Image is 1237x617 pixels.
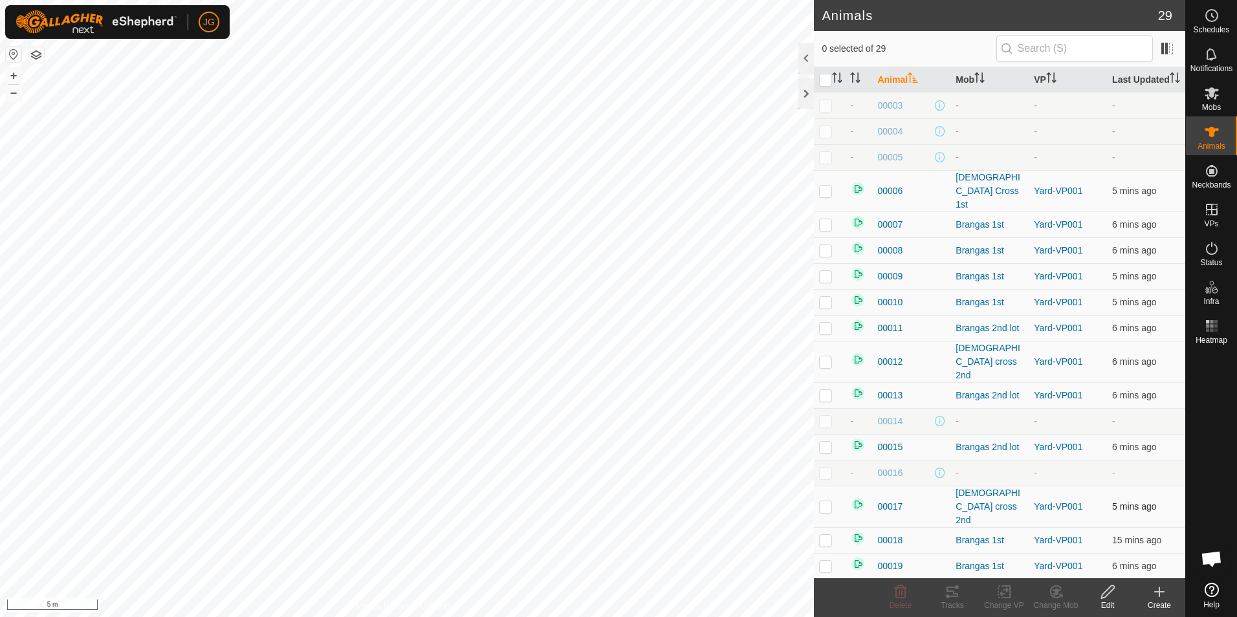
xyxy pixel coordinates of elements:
span: 00007 [877,218,903,232]
div: Change VP [978,600,1030,611]
p-sorticon: Activate to sort [974,74,985,85]
button: – [6,85,21,100]
span: 00018 [877,534,903,547]
span: 00017 [877,500,903,514]
div: Change Mob [1030,600,1082,611]
div: - [956,415,1024,428]
span: 00009 [877,270,903,283]
p-sorticon: Activate to sort [908,74,918,85]
img: returning on [850,385,866,401]
span: 00019 [877,559,903,573]
span: 5 Oct 2025, 3:25 pm [1112,186,1156,196]
th: Last Updated [1107,67,1185,92]
span: 5 Oct 2025, 3:25 pm [1112,245,1156,255]
a: Yard-VP001 [1034,271,1082,281]
span: Infra [1203,298,1219,305]
span: 0 selected of 29 [822,42,996,56]
div: Brangas 1st [956,218,1024,232]
a: Yard-VP001 [1034,219,1082,230]
span: 00006 [877,184,903,198]
img: returning on [850,241,866,256]
span: 5 Oct 2025, 3:25 pm [1112,271,1156,281]
span: 00013 [877,389,903,402]
div: Edit [1082,600,1133,611]
button: Map Layers [28,47,44,63]
div: Create [1133,600,1185,611]
span: 5 Oct 2025, 3:25 pm [1112,390,1156,400]
span: 00004 [877,125,903,138]
th: Mob [950,67,1029,92]
a: Yard-VP001 [1034,323,1082,333]
span: 5 Oct 2025, 3:25 pm [1112,297,1156,307]
span: 00011 [877,321,903,335]
span: - [1112,152,1115,162]
div: Brangas 1st [956,244,1024,257]
app-display-virtual-paddock-transition: - [1034,468,1037,478]
app-display-virtual-paddock-transition: - [1034,100,1037,111]
span: 5 Oct 2025, 3:25 pm [1112,356,1156,367]
img: returning on [850,181,866,197]
span: Schedules [1193,26,1229,34]
a: Yard-VP001 [1034,442,1082,452]
p-sorticon: Activate to sort [832,74,842,85]
span: - [850,468,853,478]
img: returning on [850,318,866,334]
span: 5 Oct 2025, 3:25 pm [1112,219,1156,230]
span: - [850,100,853,111]
a: Privacy Policy [356,600,404,612]
th: VP [1029,67,1107,92]
th: Animal [872,67,950,92]
span: - [1112,126,1115,136]
a: Help [1186,578,1237,614]
span: 29 [1158,6,1172,25]
div: Brangas 2nd lot [956,440,1024,454]
span: Status [1200,259,1222,266]
p-sorticon: Activate to sort [1046,74,1056,85]
span: 00010 [877,296,903,309]
a: Yard-VP001 [1034,535,1082,545]
a: Yard-VP001 [1034,245,1082,255]
span: JG [203,16,215,29]
span: Mobs [1202,103,1221,111]
div: Brangas 1st [956,559,1024,573]
span: 5 Oct 2025, 3:15 pm [1112,535,1161,545]
div: Brangas 1st [956,270,1024,283]
div: - [956,466,1024,480]
span: Heatmap [1196,336,1227,344]
img: Gallagher Logo [16,10,177,34]
div: - [956,99,1024,113]
div: Brangas 1st [956,534,1024,547]
span: 00012 [877,355,903,369]
img: returning on [850,266,866,282]
div: [DEMOGRAPHIC_DATA] cross 2nd [956,341,1024,382]
div: [DEMOGRAPHIC_DATA] Cross 1st [956,171,1024,211]
span: - [1112,468,1115,478]
span: - [850,152,853,162]
img: returning on [850,437,866,453]
h2: Animals [822,8,1157,23]
span: 00005 [877,151,903,164]
img: returning on [850,530,866,546]
span: Delete [890,601,912,610]
span: 5 Oct 2025, 3:25 pm [1112,501,1156,512]
a: Yard-VP001 [1034,186,1082,196]
div: - [956,151,1024,164]
span: Animals [1198,142,1225,150]
span: Help [1203,601,1220,609]
span: 00008 [877,244,903,257]
a: Yard-VP001 [1034,561,1082,571]
span: - [1112,416,1115,426]
p-sorticon: Activate to sort [850,74,860,85]
span: 00016 [877,466,903,480]
img: returning on [850,292,866,308]
div: Brangas 2nd lot [956,389,1024,402]
span: 00003 [877,99,903,113]
span: - [1112,100,1115,111]
img: returning on [850,556,866,572]
div: - [956,125,1024,138]
img: returning on [850,215,866,230]
img: returning on [850,497,866,512]
div: Brangas 1st [956,296,1024,309]
app-display-virtual-paddock-transition: - [1034,126,1037,136]
span: VPs [1204,220,1218,228]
